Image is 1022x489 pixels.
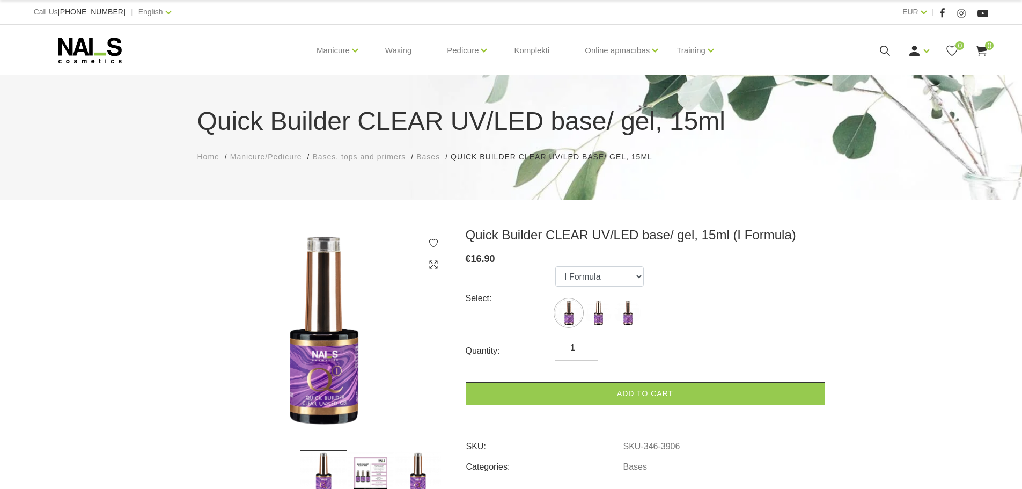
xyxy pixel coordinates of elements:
a: SKU-346-3906 [623,442,680,451]
h1: Quick Builder CLEAR UV/LED base/ gel, 15ml [197,102,825,141]
a: Home [197,151,219,163]
a: English [138,5,163,18]
a: Waxing [377,25,420,76]
a: Training [677,29,705,72]
h3: Quick Builder CLEAR UV/LED base/ gel, 15ml (I Formula) [466,227,825,243]
a: Pedicure [447,29,479,72]
span: € [466,253,471,264]
img: Quick Builder CLEAR UV/LED base/ gel, 15ml [197,227,450,434]
span: | [932,5,934,19]
span: Home [197,152,219,161]
span: Bases [416,152,440,161]
a: Bases [416,151,440,163]
a: Online apmācības [585,29,650,72]
img: ... [555,300,582,326]
img: ... [614,300,641,326]
span: 0 [985,41,994,50]
a: Manicure/Pedicure [230,151,302,163]
a: EUR [902,5,918,18]
li: Quick Builder CLEAR UV/LED base/ gel, 15ml [451,151,663,163]
div: Call Us [34,5,126,19]
td: SKU: [466,433,623,453]
span: 0 [955,41,964,50]
div: Select: [466,290,556,307]
span: Bases, tops and primers [312,152,406,161]
span: Manicure/Pedicure [230,152,302,161]
td: Categories: [466,453,623,473]
div: Quantity: [466,342,556,360]
span: 16.90 [471,253,495,264]
a: Manicure [317,29,350,72]
a: Komplekti [505,25,558,76]
a: [PHONE_NUMBER] [58,8,126,16]
a: 0 [975,44,988,57]
a: Bases, tops and primers [312,151,406,163]
a: 0 [945,44,959,57]
img: ... [585,300,612,326]
span: | [131,5,133,19]
a: Add to cart [466,382,825,405]
a: Bases [623,462,647,472]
